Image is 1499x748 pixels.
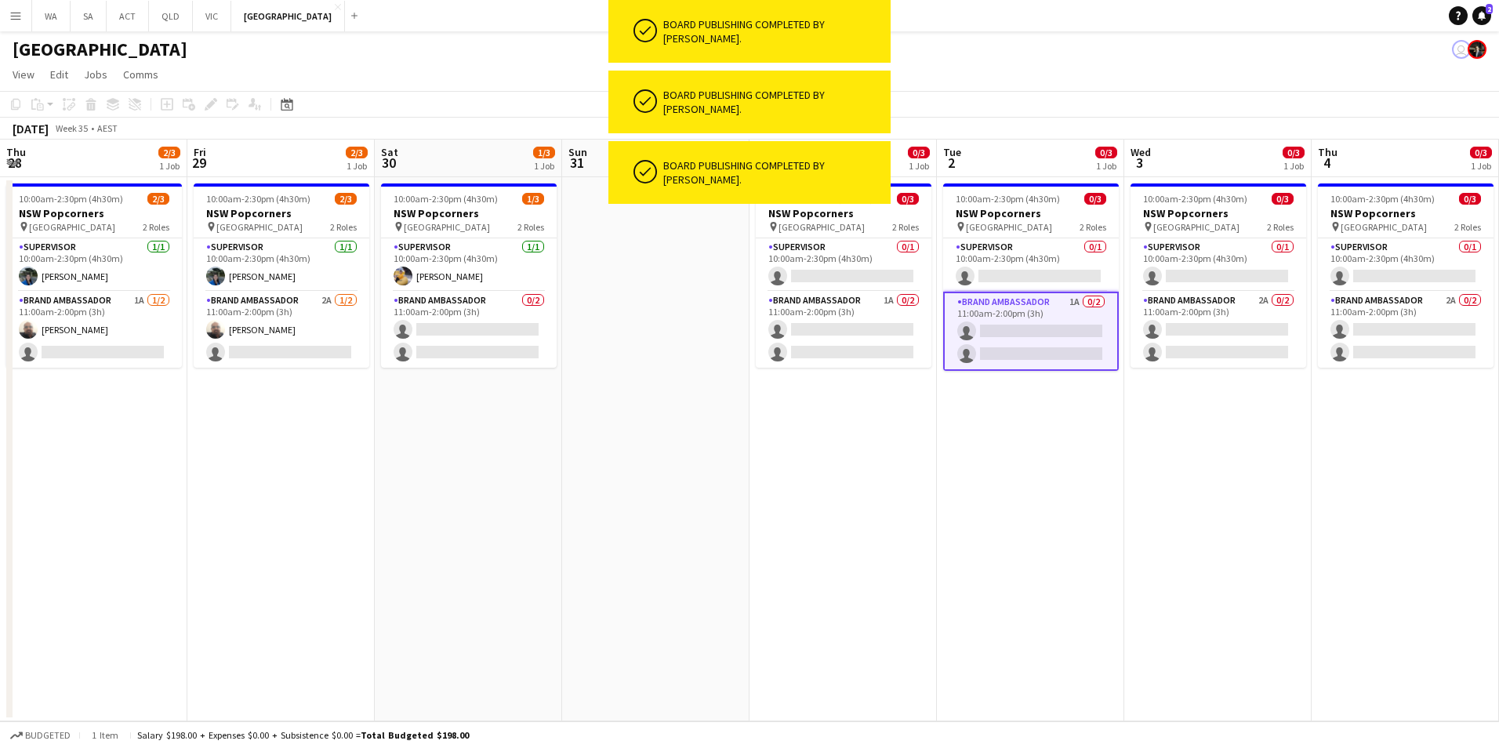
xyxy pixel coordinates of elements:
h1: [GEOGRAPHIC_DATA] [13,38,187,61]
span: 2/3 [147,193,169,205]
span: [GEOGRAPHIC_DATA] [966,221,1052,233]
span: [GEOGRAPHIC_DATA] [29,221,115,233]
span: Comms [123,67,158,82]
app-job-card: 10:00am-2:30pm (4h30m)1/3NSW Popcorners [GEOGRAPHIC_DATA]2 RolesSupervisor1/110:00am-2:30pm (4h30... [381,183,557,368]
span: 0/3 [1470,147,1492,158]
span: Sat [381,145,398,159]
app-card-role: Supervisor1/110:00am-2:30pm (4h30m)[PERSON_NAME] [194,238,369,292]
span: Week 35 [52,122,91,134]
div: 10:00am-2:30pm (4h30m)2/3NSW Popcorners [GEOGRAPHIC_DATA]2 RolesSupervisor1/110:00am-2:30pm (4h30... [6,183,182,368]
span: Budgeted [25,730,71,741]
span: 28 [4,154,26,172]
button: [GEOGRAPHIC_DATA] [231,1,345,31]
span: [GEOGRAPHIC_DATA] [216,221,303,233]
app-card-role: Brand Ambassador2A1/211:00am-2:00pm (3h)[PERSON_NAME] [194,292,369,368]
div: Board publishing completed by [PERSON_NAME]. [663,88,884,116]
div: [DATE] [13,121,49,136]
span: 0/3 [1095,147,1117,158]
span: 10:00am-2:30pm (4h30m) [1143,193,1247,205]
h3: NSW Popcorners [1318,206,1494,220]
app-card-role: Brand Ambassador2A0/211:00am-2:00pm (3h) [1318,292,1494,368]
span: 0/3 [908,147,930,158]
span: Wed [1131,145,1151,159]
span: 1/3 [522,193,544,205]
span: 0/3 [1459,193,1481,205]
app-card-role: Supervisor0/110:00am-2:30pm (4h30m) [1318,238,1494,292]
h3: NSW Popcorners [1131,206,1306,220]
span: 10:00am-2:30pm (4h30m) [956,193,1060,205]
span: Sun [568,145,587,159]
app-card-role: Supervisor1/110:00am-2:30pm (4h30m)[PERSON_NAME] [381,238,557,292]
app-card-role: Brand Ambassador0/211:00am-2:00pm (3h) [381,292,557,368]
div: Board publishing completed by [PERSON_NAME]. [663,17,884,45]
h3: NSW Popcorners [381,206,557,220]
div: 1 Job [909,160,929,172]
span: 10:00am-2:30pm (4h30m) [394,193,498,205]
span: Fri [194,145,206,159]
app-job-card: 10:00am-2:30pm (4h30m)2/3NSW Popcorners [GEOGRAPHIC_DATA]2 RolesSupervisor1/110:00am-2:30pm (4h30... [194,183,369,368]
a: Comms [117,64,165,85]
div: Board publishing completed by [PERSON_NAME]. [663,158,884,187]
div: 1 Job [159,160,180,172]
span: Thu [6,145,26,159]
span: 4 [1316,154,1337,172]
span: 2 Roles [143,221,169,233]
h3: NSW Popcorners [6,206,182,220]
app-job-card: 10:00am-2:30pm (4h30m)0/3NSW Popcorners [GEOGRAPHIC_DATA]2 RolesSupervisor0/110:00am-2:30pm (4h30... [943,183,1119,371]
app-card-role: Brand Ambassador2A0/211:00am-2:00pm (3h) [1131,292,1306,368]
app-job-card: 10:00am-2:30pm (4h30m)0/3NSW Popcorners [GEOGRAPHIC_DATA]2 RolesSupervisor0/110:00am-2:30pm (4h30... [1131,183,1306,368]
app-card-role: Brand Ambassador1A0/211:00am-2:00pm (3h) [756,292,931,368]
app-user-avatar: Declan Murray [1452,40,1471,59]
span: 31 [566,154,587,172]
span: Total Budgeted $198.00 [361,729,469,741]
span: [GEOGRAPHIC_DATA] [1153,221,1239,233]
app-card-role: Supervisor0/110:00am-2:30pm (4h30m) [943,238,1119,292]
div: 1 Job [534,160,554,172]
span: 2 [1486,4,1493,14]
app-card-role: Brand Ambassador1A0/211:00am-2:00pm (3h) [943,292,1119,371]
app-user-avatar: Mauricio Torres Barquet [1468,40,1486,59]
button: Budgeted [8,727,73,744]
div: 1 Job [347,160,367,172]
span: 1 item [86,729,124,741]
app-card-role: Supervisor1/110:00am-2:30pm (4h30m)[PERSON_NAME] [6,238,182,292]
span: 10:00am-2:30pm (4h30m) [206,193,310,205]
span: 2/3 [346,147,368,158]
div: 1 Job [1471,160,1491,172]
span: 29 [191,154,206,172]
h3: NSW Popcorners [756,206,931,220]
span: 2 Roles [330,221,357,233]
span: 1/3 [533,147,555,158]
div: Salary $198.00 + Expenses $0.00 + Subsistence $0.00 = [137,729,469,741]
h3: NSW Popcorners [943,206,1119,220]
span: Jobs [84,67,107,82]
span: Tue [943,145,961,159]
button: SA [71,1,107,31]
app-card-role: Supervisor0/110:00am-2:30pm (4h30m) [756,238,931,292]
span: 0/3 [897,193,919,205]
span: [GEOGRAPHIC_DATA] [1341,221,1427,233]
span: 2 Roles [1080,221,1106,233]
app-card-role: Brand Ambassador1A1/211:00am-2:00pm (3h)[PERSON_NAME] [6,292,182,368]
div: 1 Job [1096,160,1116,172]
span: 10:00am-2:30pm (4h30m) [19,193,123,205]
span: 2 Roles [892,221,919,233]
a: Jobs [78,64,114,85]
span: 30 [379,154,398,172]
a: View [6,64,41,85]
span: 3 [1128,154,1151,172]
span: View [13,67,34,82]
span: 2/3 [335,193,357,205]
a: Edit [44,64,74,85]
app-job-card: 10:00am-2:30pm (4h30m)0/3NSW Popcorners [GEOGRAPHIC_DATA]2 RolesSupervisor0/110:00am-2:30pm (4h30... [1318,183,1494,368]
div: 1 Job [1283,160,1304,172]
app-job-card: 10:00am-2:30pm (4h30m)0/3NSW Popcorners [GEOGRAPHIC_DATA]2 RolesSupervisor0/110:00am-2:30pm (4h30... [756,183,931,368]
span: 10:00am-2:30pm (4h30m) [1330,193,1435,205]
span: 0/3 [1283,147,1305,158]
span: Edit [50,67,68,82]
button: WA [32,1,71,31]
